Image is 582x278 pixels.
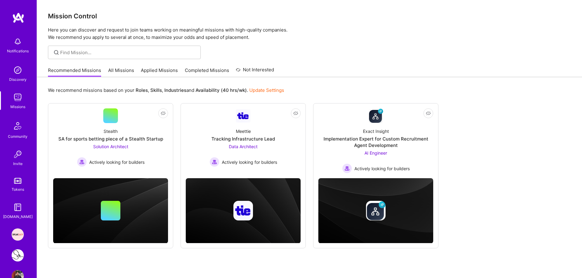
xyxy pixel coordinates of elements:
[318,108,433,173] a: Company LogoExact InsightImplementation Expert for Custom Recruitment Agent DevelopmentAI Enginee...
[12,12,24,23] img: logo
[48,67,101,77] a: Recommended Missions
[161,111,166,116] i: icon EyeClosed
[318,136,433,148] div: Implementation Expert for Custom Recruitment Agent Development
[89,159,145,165] span: Actively looking for builders
[233,201,253,220] img: Company logo
[53,49,60,56] i: icon SearchGrey
[77,157,87,167] img: Actively looking for builders
[12,64,24,76] img: discovery
[104,128,118,134] div: Stealth
[363,128,389,134] div: Exact Insight
[12,186,24,193] div: Tokens
[236,128,251,134] div: Meettie
[229,144,258,149] span: Data Architect
[9,76,27,83] div: Discovery
[53,108,168,173] a: StealthSA for sports betting piece of a Stealth StartupSolution Architect Actively looking for bu...
[60,49,196,56] input: Find Mission...
[211,136,275,142] div: Tracking Infrastructure Lead
[318,178,433,243] img: cover
[136,87,148,93] b: Roles
[7,48,29,54] div: Notifications
[8,133,27,140] div: Community
[12,201,24,213] img: guide book
[108,67,134,77] a: All Missions
[196,87,247,93] b: Availability (40 hrs/wk)
[10,249,25,261] a: Backend Engineer for Sports Photography Workflow Platform
[12,36,24,48] img: bell
[186,108,301,173] a: Company LogoMeettieTracking Infrastructure LeadData Architect Actively looking for buildersActive...
[12,91,24,103] img: teamwork
[150,87,162,93] b: Skills
[93,144,128,149] span: Solution Architect
[210,157,219,167] img: Actively looking for builders
[366,201,386,220] img: Company logo
[426,111,431,116] i: icon EyeClosed
[164,87,186,93] b: Industries
[48,12,571,20] h3: Mission Control
[12,148,24,160] img: Invite
[53,178,168,243] img: cover
[48,26,571,41] p: Here you can discover and request to join teams working on meaningful missions with high-quality ...
[354,165,410,172] span: Actively looking for builders
[12,249,24,261] img: Backend Engineer for Sports Photography Workflow Platform
[10,118,25,133] img: Community
[3,213,33,220] div: [DOMAIN_NAME]
[293,111,298,116] i: icon EyeClosed
[12,228,24,241] img: Speakeasy: Software Engineer to help Customers write custom functions
[141,67,178,77] a: Applied Missions
[249,87,284,93] a: Update Settings
[48,87,284,93] p: We recommend missions based on your , , and .
[58,136,163,142] div: SA for sports betting piece of a Stealth Startup
[14,178,21,184] img: tokens
[342,163,352,173] img: Actively looking for builders
[364,150,387,156] span: AI Engineer
[222,159,277,165] span: Actively looking for builders
[10,228,25,241] a: Speakeasy: Software Engineer to help Customers write custom functions
[236,109,251,122] img: Company Logo
[13,160,23,167] div: Invite
[368,108,383,123] img: Company Logo
[236,66,274,77] a: Not Interested
[185,67,229,77] a: Completed Missions
[10,103,25,110] div: Missions
[186,178,301,243] img: cover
